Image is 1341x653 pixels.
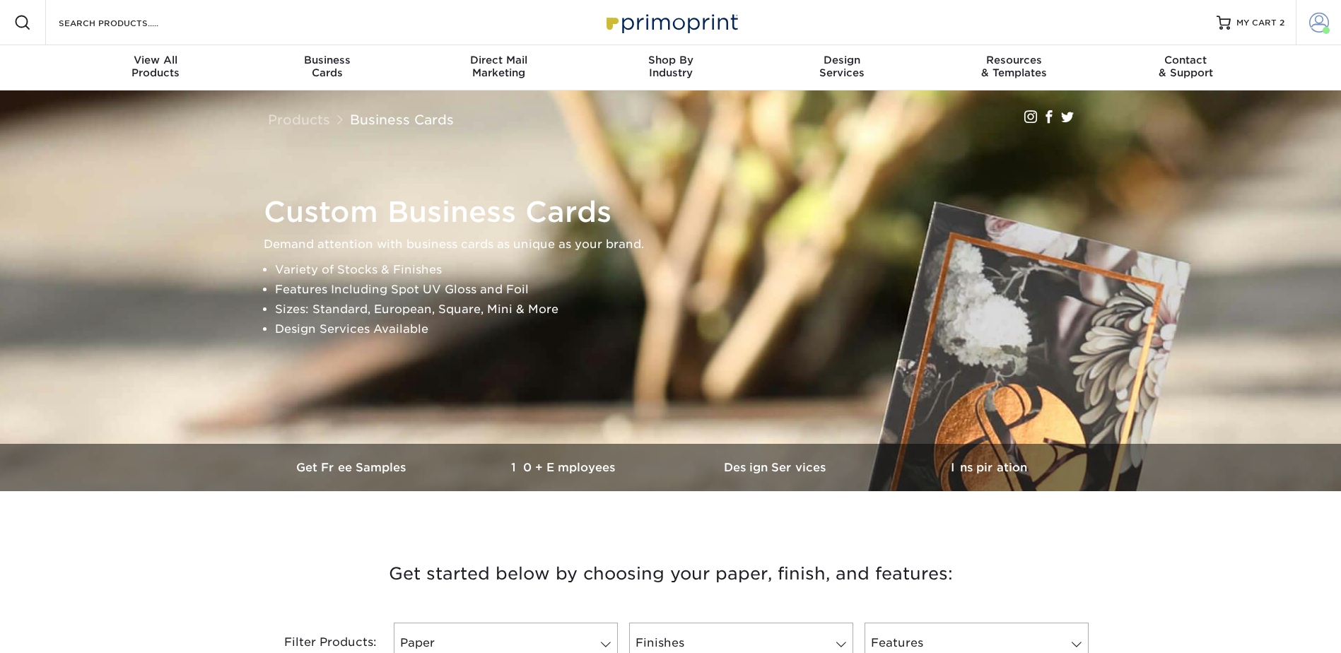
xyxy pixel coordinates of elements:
[275,260,1091,280] li: Variety of Stocks & Finishes
[247,444,459,491] a: Get Free Samples
[275,280,1091,300] li: Features Including Spot UV Gloss and Foil
[264,235,1091,254] p: Demand attention with business cards as unique as your brand.
[241,54,413,66] span: Business
[928,54,1100,79] div: & Templates
[413,45,585,90] a: Direct MailMarketing
[585,45,756,90] a: Shop ByIndustry
[756,54,928,66] span: Design
[350,112,454,127] a: Business Cards
[1100,45,1272,90] a: Contact& Support
[585,54,756,79] div: Industry
[275,300,1091,319] li: Sizes: Standard, European, Square, Mini & More
[459,444,671,491] a: 10+ Employees
[585,54,756,66] span: Shop By
[413,54,585,79] div: Marketing
[756,45,928,90] a: DesignServices
[241,54,413,79] div: Cards
[1236,17,1277,29] span: MY CART
[883,444,1095,491] a: Inspiration
[928,54,1100,66] span: Resources
[264,195,1091,229] h1: Custom Business Cards
[600,7,742,37] img: Primoprint
[70,45,242,90] a: View AllProducts
[57,14,195,31] input: SEARCH PRODUCTS.....
[756,54,928,79] div: Services
[928,45,1100,90] a: Resources& Templates
[1100,54,1272,66] span: Contact
[247,461,459,474] h3: Get Free Samples
[1279,18,1284,28] span: 2
[671,444,883,491] a: Design Services
[257,542,1084,606] h3: Get started below by choosing your paper, finish, and features:
[459,461,671,474] h3: 10+ Employees
[70,54,242,79] div: Products
[413,54,585,66] span: Direct Mail
[241,45,413,90] a: BusinessCards
[1100,54,1272,79] div: & Support
[671,461,883,474] h3: Design Services
[275,319,1091,339] li: Design Services Available
[268,112,330,127] a: Products
[883,461,1095,474] h3: Inspiration
[70,54,242,66] span: View All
